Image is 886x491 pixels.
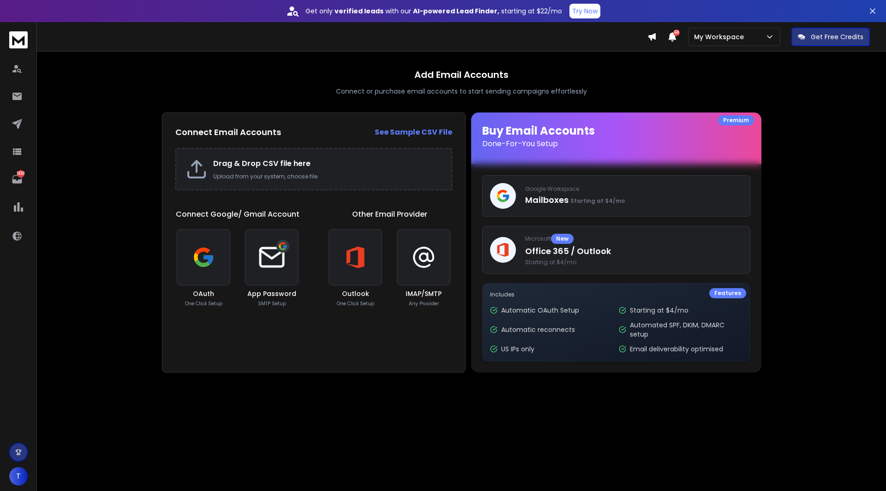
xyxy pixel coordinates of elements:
div: New [551,234,574,244]
p: Automatic reconnects [501,325,575,334]
p: Done-For-You Setup [482,138,750,149]
strong: AI-powered Lead Finder, [413,6,499,16]
p: Any Provider [409,300,439,307]
h2: Connect Email Accounts [175,126,281,139]
button: Get Free Credits [791,28,870,46]
p: SMTP Setup [258,300,286,307]
p: Mailboxes [525,194,742,207]
p: Starting at $4/mo [630,306,688,315]
h1: Buy Email Accounts [482,124,750,149]
strong: See Sample CSV File [375,127,452,137]
p: One Click Setup [337,300,374,307]
span: 50 [673,30,680,36]
button: T [9,467,28,485]
p: Email deliverability optimised [630,344,723,354]
img: logo [9,31,28,48]
p: Automatic OAuth Setup [501,306,579,315]
h3: Outlook [342,289,369,298]
p: One Click Setup [185,300,222,307]
p: Automated SPF, DKIM, DMARC setup [630,320,742,339]
p: Try Now [572,6,598,16]
p: Get Free Credits [811,32,863,41]
h3: OAuth [193,289,214,298]
p: 1430 [17,170,24,177]
p: Microsoft [525,234,742,244]
div: Features [709,288,746,298]
h1: Connect Google/ Gmail Account [176,209,299,220]
span: Starting at $4/mo [525,259,742,266]
button: Try Now [569,4,600,18]
span: Starting at $4/mo [570,197,625,205]
strong: verified leads [335,6,383,16]
a: See Sample CSV File [375,127,452,138]
p: Get only with our starting at $22/mo [305,6,562,16]
h3: App Password [247,289,296,298]
a: 1430 [8,170,26,189]
h2: Drag & Drop CSV file here [213,158,442,169]
h1: Add Email Accounts [414,68,509,81]
p: US IPs only [501,344,534,354]
p: Office 365 / Outlook [525,245,742,258]
p: Google Workspace [525,185,742,193]
p: Upload from your system, choose file [213,173,442,180]
div: Premium [718,115,754,125]
p: Connect or purchase email accounts to start sending campaigns effortlessly [336,87,587,96]
p: Includes [490,291,742,298]
h3: IMAP/SMTP [406,289,442,298]
h1: Other Email Provider [352,209,427,220]
p: My Workspace [694,32,748,41]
